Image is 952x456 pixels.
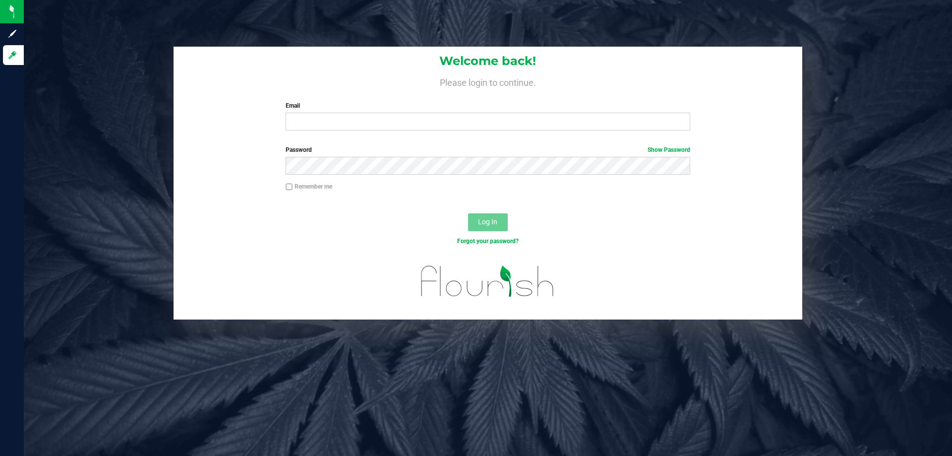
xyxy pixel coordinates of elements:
[468,213,508,231] button: Log In
[7,29,17,39] inline-svg: Sign up
[286,184,293,191] input: Remember me
[286,101,690,110] label: Email
[174,75,802,87] h4: Please login to continue.
[648,146,690,153] a: Show Password
[409,256,566,307] img: flourish_logo.svg
[286,182,332,191] label: Remember me
[457,238,519,245] a: Forgot your password?
[174,55,802,67] h1: Welcome back!
[7,50,17,60] inline-svg: Log in
[286,146,312,153] span: Password
[478,218,497,226] span: Log In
